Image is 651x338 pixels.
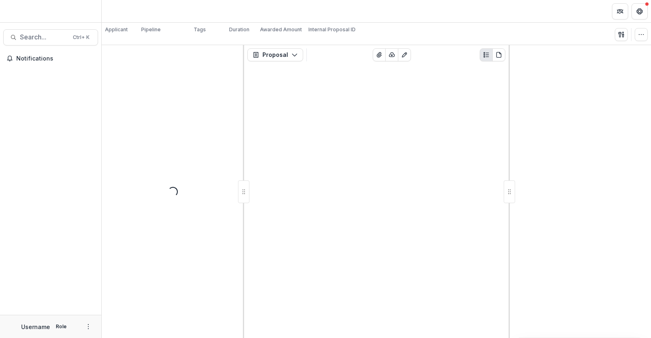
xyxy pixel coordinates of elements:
button: Partners [612,3,628,19]
p: Awarded Amount [260,26,302,33]
p: Pipeline [141,26,161,33]
button: Get Help [631,3,648,19]
p: Applicant [105,26,128,33]
p: Username [21,323,50,331]
p: Duration [229,26,249,33]
p: Role [53,323,69,330]
button: Proposal [247,48,303,61]
button: Plaintext view [480,48,493,61]
button: Edit as form [398,48,411,61]
button: Notifications [3,52,98,65]
button: More [83,322,93,331]
p: Internal Proposal ID [308,26,356,33]
button: Search... [3,29,98,45]
span: Notifications [16,55,95,62]
button: PDF view [492,48,505,61]
div: Ctrl + K [71,33,91,42]
p: Tags [194,26,206,33]
span: Search... [20,33,68,41]
button: View Attached Files [373,48,386,61]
